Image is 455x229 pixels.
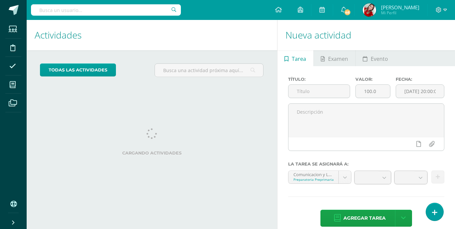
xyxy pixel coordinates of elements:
label: Valor: [355,77,390,82]
input: Busca un usuario... [31,4,181,16]
div: Preparatoria Preprimaria [293,177,334,182]
span: Evento [371,51,388,67]
h1: Nueva actividad [285,20,447,50]
label: Cargando actividades [40,151,264,156]
a: Tarea [277,50,313,66]
h1: Actividades [35,20,269,50]
input: Puntos máximos [356,85,390,98]
img: 162acdb5c2f3d5f8be50fbc1cb56d08d.png [363,3,376,17]
a: Evento [356,50,395,66]
input: Título [288,85,350,98]
input: Busca una actividad próxima aquí... [155,64,263,77]
a: todas las Actividades [40,63,116,76]
span: [PERSON_NAME] [381,4,419,11]
span: 48 [344,9,351,16]
a: Comunicacion y Lenguaje 'A'Preparatoria Preprimaria [288,171,351,183]
span: Examen [328,51,348,67]
label: Título: [288,77,350,82]
input: Fecha de entrega [396,85,444,98]
span: Tarea [292,51,306,67]
label: Fecha: [396,77,444,82]
span: Agregar tarea [343,210,386,226]
a: Examen [314,50,355,66]
div: Comunicacion y Lenguaje 'A' [293,171,334,177]
span: Mi Perfil [381,10,419,16]
label: La tarea se asignará a: [288,162,445,167]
